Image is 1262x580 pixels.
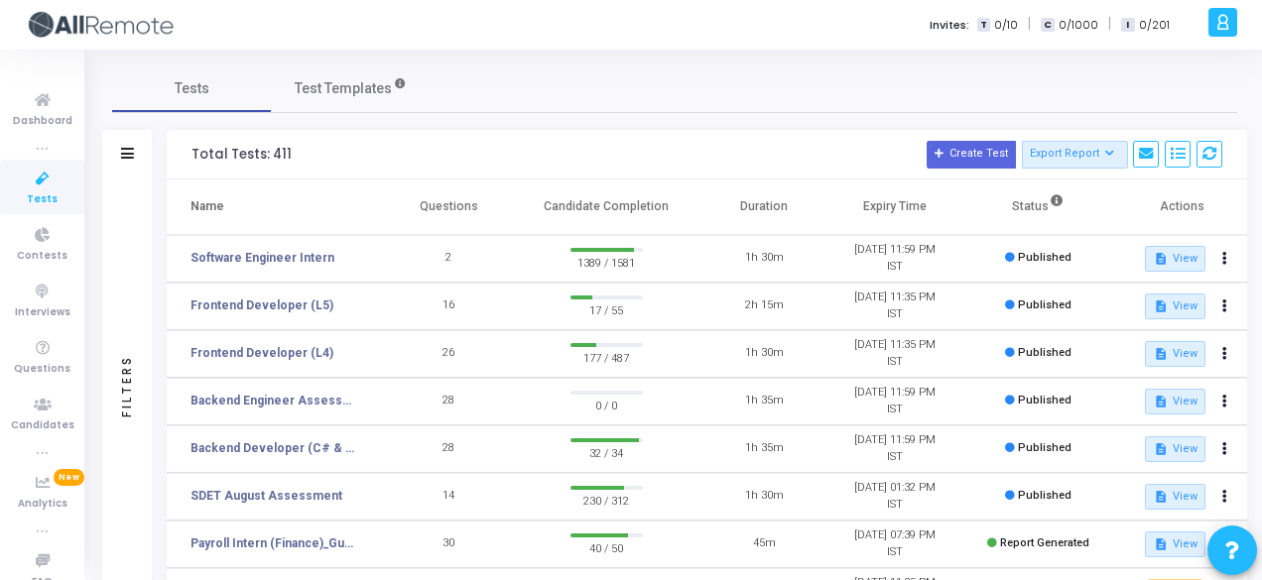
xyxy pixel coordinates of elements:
span: Interviews [15,304,70,321]
a: SDET August Assessment [190,487,342,505]
th: Status [959,179,1116,235]
a: Software Engineer Intern [190,249,334,267]
td: 45m [698,521,829,568]
span: Published [1018,441,1072,454]
th: Questions [384,179,515,235]
span: 0/10 [994,17,1018,34]
span: New [54,469,84,486]
td: [DATE] 11:59 PM IST [829,425,960,473]
a: Frontend Developer (L5) [190,296,333,314]
span: Report Generated [1000,536,1089,549]
td: [DATE] 07:39 PM IST [829,521,960,568]
span: Published [1018,251,1072,264]
button: View [1145,246,1205,272]
span: T [977,18,990,33]
span: Questions [14,361,70,378]
span: 0/1000 [1059,17,1098,34]
span: | [1108,14,1111,35]
a: Payroll Intern (Finance)_Gurugram_Campus [190,534,355,552]
mat-icon: description [1153,299,1167,313]
span: Published [1018,298,1072,311]
img: logo [25,5,174,45]
span: | [1028,14,1031,35]
button: View [1145,484,1205,510]
td: [DATE] 11:35 PM IST [829,330,960,378]
td: [DATE] 11:35 PM IST [829,283,960,330]
div: Filters [118,277,136,495]
td: 1h 30m [698,235,829,283]
a: Backend Engineer Assessment [190,392,355,409]
mat-icon: description [1153,537,1167,551]
span: I [1121,18,1134,33]
mat-icon: description [1153,442,1167,456]
span: 40 / 50 [570,537,643,557]
span: Dashboard [13,113,72,130]
button: View [1145,389,1205,414]
span: Tests [27,191,58,208]
th: Duration [698,179,829,235]
button: View [1145,341,1205,367]
mat-icon: description [1153,252,1167,266]
th: Expiry Time [829,179,960,235]
td: 16 [384,283,515,330]
button: View [1145,293,1205,319]
th: Name [167,179,384,235]
span: 17 / 55 [570,299,643,319]
span: Published [1018,346,1072,359]
span: Published [1018,489,1072,502]
td: 1h 35m [698,425,829,473]
td: 1h 30m [698,473,829,521]
mat-icon: description [1153,490,1167,504]
td: [DATE] 01:32 PM IST [829,473,960,521]
mat-icon: description [1153,347,1167,361]
span: Published [1018,394,1072,406]
td: [DATE] 11:59 PM IST [829,378,960,425]
span: Test Templates [295,78,392,99]
span: Analytics [18,496,67,513]
span: 0/201 [1139,17,1170,34]
span: Tests [175,78,209,99]
td: [DATE] 11:59 PM IST [829,235,960,283]
span: 32 / 34 [570,442,643,462]
td: 1h 30m [698,330,829,378]
div: Total Tests: 411 [191,147,292,163]
label: Invites: [930,17,969,34]
span: 1389 / 1581 [570,252,643,272]
button: Export Report [1022,141,1128,169]
span: Candidates [11,417,74,434]
button: View [1145,531,1205,557]
button: View [1145,436,1205,462]
th: Candidate Completion [514,179,698,235]
a: Backend Developer (C# & .Net) [190,439,355,457]
td: 28 [384,425,515,473]
span: 0 / 0 [570,395,643,414]
th: Actions [1116,179,1247,235]
span: 230 / 312 [570,490,643,510]
td: 14 [384,473,515,521]
td: 1h 35m [698,378,829,425]
button: Create Test [927,141,1016,169]
span: 177 / 487 [570,347,643,367]
span: Contests [17,248,67,265]
td: 2h 15m [698,283,829,330]
a: Frontend Developer (L4) [190,344,333,362]
td: 26 [384,330,515,378]
span: C [1041,18,1054,33]
td: 28 [384,378,515,425]
td: 30 [384,521,515,568]
td: 2 [384,235,515,283]
mat-icon: description [1153,395,1167,408]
